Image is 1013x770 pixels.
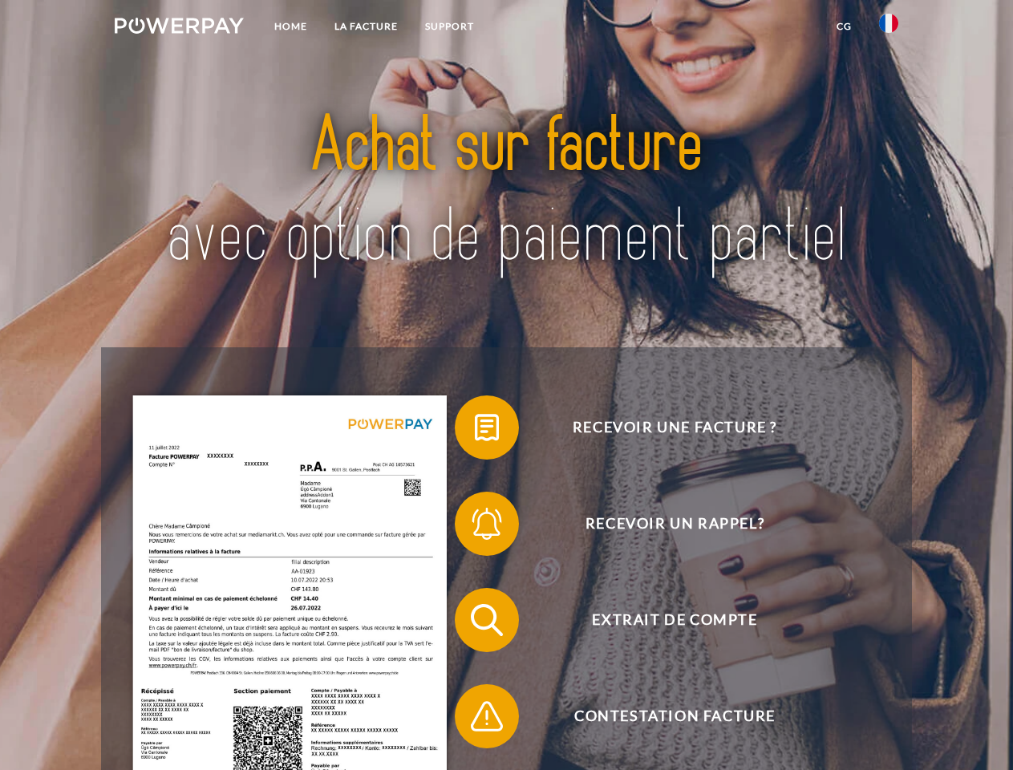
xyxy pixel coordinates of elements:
[455,395,872,460] button: Recevoir une facture ?
[153,77,860,307] img: title-powerpay_fr.svg
[261,12,321,41] a: Home
[478,588,871,652] span: Extrait de compte
[478,492,871,556] span: Recevoir un rappel?
[478,395,871,460] span: Recevoir une facture ?
[879,14,898,33] img: fr
[455,492,872,556] button: Recevoir un rappel?
[478,684,871,748] span: Contestation Facture
[411,12,488,41] a: Support
[455,684,872,748] button: Contestation Facture
[467,696,507,736] img: qb_warning.svg
[467,407,507,448] img: qb_bill.svg
[455,588,872,652] button: Extrait de compte
[823,12,865,41] a: CG
[321,12,411,41] a: LA FACTURE
[467,504,507,544] img: qb_bell.svg
[115,18,244,34] img: logo-powerpay-white.svg
[467,600,507,640] img: qb_search.svg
